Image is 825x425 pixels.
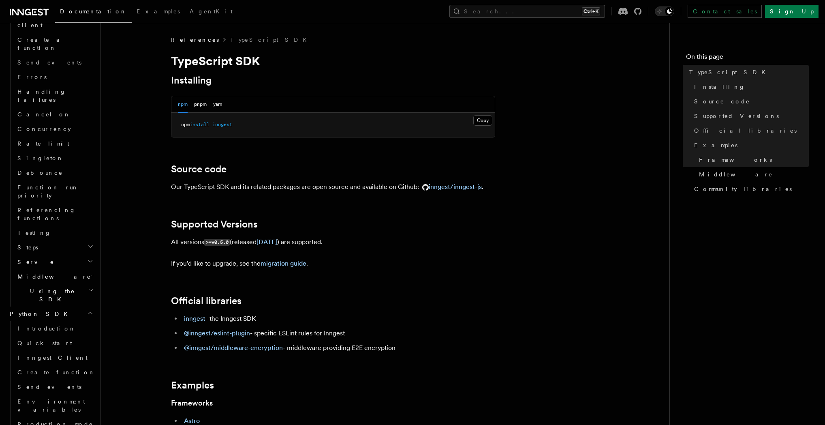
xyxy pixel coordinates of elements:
a: TypeScript SDK [230,36,312,44]
span: Create function [17,369,95,376]
span: Middleware [14,273,91,281]
a: Examples [691,138,809,152]
span: AgentKit [190,8,233,15]
code: >=v0.5.0 [204,239,230,246]
a: Examples [132,2,185,22]
a: Contact sales [688,5,762,18]
a: AgentKit [185,2,237,22]
a: [DATE] [256,238,277,246]
a: Introduction [14,321,95,336]
span: Quick start [17,340,72,346]
span: Source code [694,97,750,105]
p: If you'd like to upgrade, see the . [171,258,495,269]
span: Inngest Client [17,354,88,361]
span: Community libraries [694,185,792,193]
a: Errors [14,70,95,84]
a: Frameworks [696,152,809,167]
span: TypeScript SDK [689,68,770,76]
span: Using the SDK [14,287,88,303]
button: npm [178,96,188,113]
a: Debounce [14,165,95,180]
a: Examples [171,380,214,391]
a: Documentation [55,2,132,23]
a: Send events [14,380,95,394]
span: Debounce [17,170,63,176]
a: Community libraries [691,182,809,196]
button: Serve [14,255,95,269]
span: Cancel on [17,111,71,118]
span: Rate limit [17,140,69,147]
a: Source code [171,163,227,175]
h4: On this page [686,52,809,65]
button: Copy [473,115,492,126]
a: Handling failures [14,84,95,107]
a: Frameworks [171,397,213,409]
span: Send events [17,59,81,66]
span: Supported Versions [694,112,779,120]
a: Installing [691,79,809,94]
a: Sign Up [765,5,819,18]
span: Introduction [17,325,76,332]
a: Rate limit [14,136,95,151]
a: Testing [14,225,95,240]
a: Function run priority [14,180,95,203]
a: Inngest Client [14,350,95,365]
span: Documentation [60,8,127,15]
a: Referencing functions [14,203,95,225]
span: Errors [17,74,47,80]
a: @inngest/middleware-encryption [184,344,283,352]
li: - the Inngest SDK [182,313,495,324]
span: Handling failures [17,88,66,103]
a: Supported Versions [171,219,258,230]
span: npm [181,122,190,127]
kbd: Ctrl+K [582,7,600,15]
a: Middleware [696,167,809,182]
a: Environment variables [14,394,95,417]
span: Frameworks [699,156,772,164]
li: - specific ESLint rules for Inngest [182,328,495,339]
span: Referencing functions [17,207,76,221]
a: Source code [691,94,809,109]
a: migration guide [261,260,306,267]
a: Singleton [14,151,95,165]
a: Concurrency [14,122,95,136]
a: Send events [14,55,95,70]
a: Installing [171,75,212,86]
a: Supported Versions [691,109,809,123]
span: Singleton [17,155,64,161]
span: Examples [137,8,180,15]
a: @inngest/eslint-plugin [184,329,250,337]
span: Serve [14,258,54,266]
p: Our TypeScript SDK and its related packages are open source and available on Github: . [171,181,495,193]
span: Official libraries [694,127,797,135]
a: Create a function [14,32,95,55]
h1: TypeScript SDK [171,54,495,68]
span: install [190,122,209,127]
span: Installing [694,83,745,91]
a: Create function [14,365,95,380]
span: Steps [14,243,38,251]
button: Toggle dark mode [655,6,674,16]
a: inngest [184,315,205,322]
a: inngest/inngest-js [419,183,482,191]
span: Middleware [699,170,773,178]
button: Steps [14,240,95,255]
a: Official libraries [171,295,242,307]
p: All versions (released ) are supported. [171,236,495,248]
span: inngest [212,122,232,127]
button: yarn [213,96,222,113]
a: Astro [184,417,200,425]
span: Python SDK [6,310,73,318]
span: Testing [17,230,51,236]
button: Python SDK [6,307,95,321]
span: Function run priority [17,184,79,199]
span: Examples [694,141,737,149]
button: Middleware [14,269,95,284]
button: pnpm [194,96,207,113]
span: References [171,36,219,44]
span: Concurrency [17,126,71,132]
button: Using the SDK [14,284,95,307]
span: Create a function [17,36,66,51]
a: TypeScript SDK [686,65,809,79]
a: Official libraries [691,123,809,138]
